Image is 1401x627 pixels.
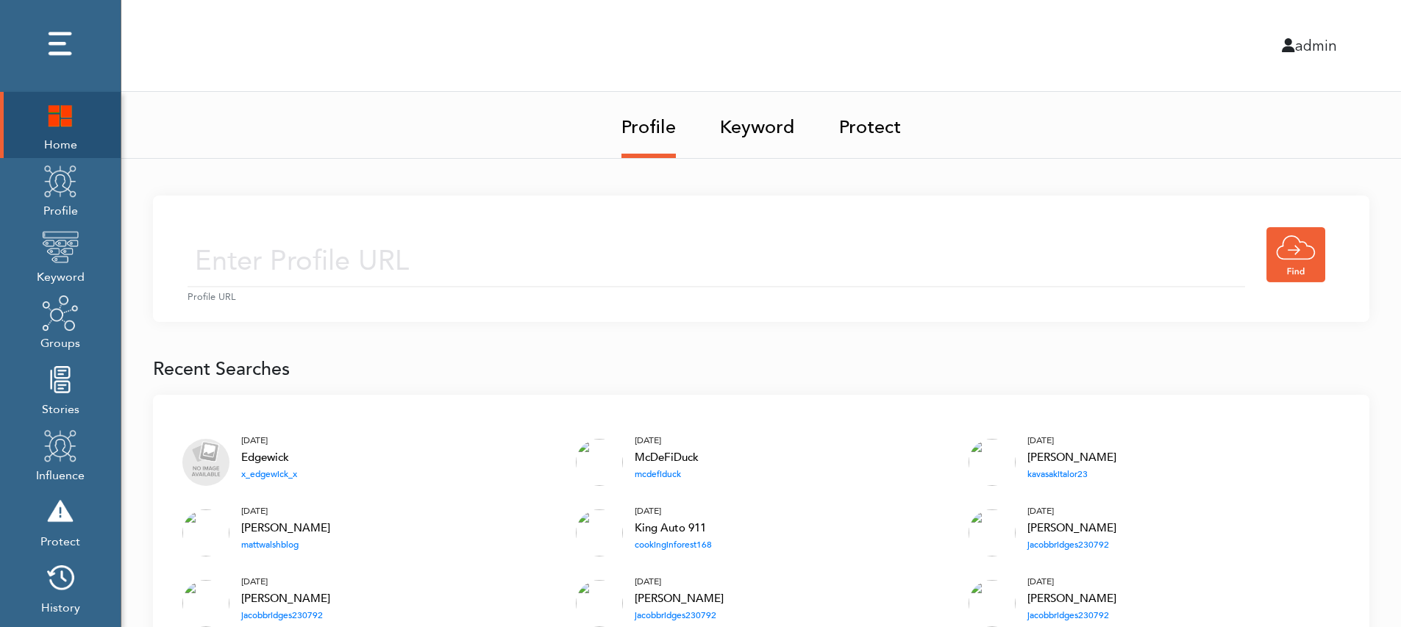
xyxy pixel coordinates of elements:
[1027,504,1116,518] div: [DATE]
[42,493,79,530] img: risk.png
[42,361,79,398] img: stories.png
[188,290,1335,304] small: Profile URL
[36,464,85,484] span: Influence
[241,448,297,467] div: Edgewick
[1027,433,1116,448] div: [DATE]
[40,332,80,352] span: Groups
[969,509,1016,556] img: facebook_jacobbridges230792.jpg
[635,608,724,623] div: jacobbridges230792
[241,608,330,623] div: jacobbridges230792
[576,580,623,627] img: facebook_jacobbridges230792.jpg
[42,295,79,332] img: groups.png
[839,92,901,154] a: Protect
[1027,537,1116,552] div: jacobbridges230792
[635,467,699,481] div: mcdefiduck
[635,574,724,623] a: [DATE] [PERSON_NAME] jacobbridges230792
[42,559,79,596] img: history.png
[635,448,699,467] div: McDeFiDuck
[1266,227,1325,282] img: find.png
[241,537,330,552] div: mattwalshblog
[182,439,229,486] img: no_image.png
[1027,574,1116,623] a: [DATE] [PERSON_NAME] jacobbridges230792
[241,574,330,589] div: [DATE]
[1027,504,1116,552] a: [DATE] [PERSON_NAME] jacobbridges230792
[635,504,712,518] div: [DATE]
[40,530,80,551] span: Protect
[635,519,712,538] div: King Auto 911
[1027,608,1116,623] div: jacobbridges230792
[635,574,724,589] div: [DATE]
[241,590,330,609] div: [PERSON_NAME]
[182,509,229,556] img: facebook_mattwalshblog.jpg
[42,162,79,199] img: profile.png
[1027,467,1116,481] div: kavasakitalor23
[1027,433,1116,481] a: [DATE] [PERSON_NAME] kavasakitalor23
[42,427,79,464] img: profile.png
[241,574,330,623] a: [DATE] [PERSON_NAME] jacobbridges230792
[635,433,699,481] a: [DATE] McDeFiDuck mcdefiduck
[37,265,85,286] span: Keyword
[635,504,712,552] a: [DATE] King Auto 911 cookinginforest168
[621,92,676,158] a: Profile
[576,439,623,486] img: mcdefiduck_twitter.jpg
[42,26,79,62] img: dots.png
[1027,519,1116,538] div: [PERSON_NAME]
[635,537,712,552] div: cookinginforest168
[153,358,1369,380] h1: Recent Searches
[969,580,1016,627] img: facebook_jacobbridges230792.jpg
[241,433,297,481] a: [DATE] Edgewick x_edgewick_x
[241,433,297,448] div: [DATE]
[720,92,795,154] a: Keyword
[42,229,79,265] img: keyword.png
[241,504,330,518] div: [DATE]
[1027,590,1116,609] div: [PERSON_NAME]
[188,235,1245,287] input: Enter Profile URL
[576,509,623,556] img: facebook_cookinginforest168.jpg
[635,590,724,609] div: [PERSON_NAME]
[241,467,297,481] div: x_edgewick_x
[42,96,79,133] img: home.png
[182,580,229,627] img: facebook_jacobbridges230792.jpg
[635,433,699,448] div: [DATE]
[42,199,79,220] span: Profile
[241,519,330,538] div: [PERSON_NAME]
[969,439,1016,486] img: kavasakitalor23_twitter.jpg
[41,596,80,617] span: History
[42,398,79,418] span: Stories
[42,133,79,154] span: Home
[1027,448,1116,467] div: [PERSON_NAME]
[1027,574,1116,589] div: [DATE]
[730,35,1349,57] div: admin
[241,504,330,552] a: [DATE] [PERSON_NAME] mattwalshblog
